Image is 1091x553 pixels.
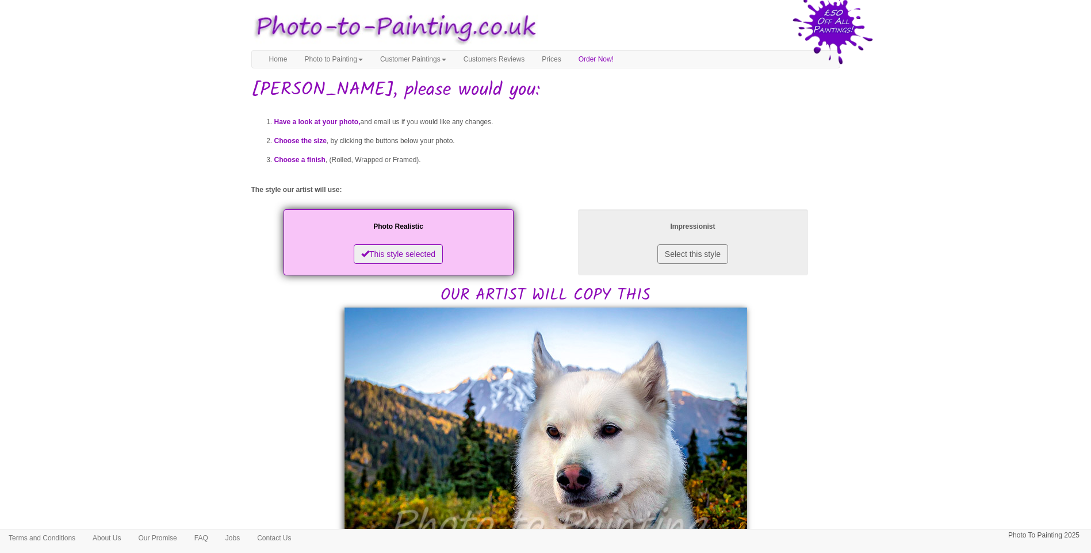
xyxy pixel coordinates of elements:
[589,221,797,233] p: Impressionist
[274,151,840,170] li: , (Rolled, Wrapped or Framed).
[251,206,840,305] h2: OUR ARTIST WILL COPY THIS
[533,51,569,68] a: Prices
[570,51,622,68] a: Order Now!
[129,529,185,547] a: Our Promise
[274,156,326,164] span: Choose a finish
[1008,529,1079,542] p: Photo To Painting 2025
[296,51,372,68] a: Photo to Painting
[217,529,248,547] a: Jobs
[261,51,296,68] a: Home
[248,529,300,547] a: Contact Us
[455,51,534,68] a: Customers Reviews
[274,113,840,132] li: and email us if you would like any changes.
[246,6,540,50] img: Photo to Painting
[186,529,217,547] a: FAQ
[657,244,728,264] button: Select this style
[274,132,840,151] li: , by clicking the buttons below your photo.
[274,137,327,145] span: Choose the size
[295,221,502,233] p: Photo Realistic
[84,529,129,547] a: About Us
[372,51,455,68] a: Customer Paintings
[354,244,443,264] button: This style selected
[251,80,840,100] h1: [PERSON_NAME], please would you:
[274,118,361,126] span: Have a look at your photo,
[251,185,342,195] label: The style our artist will use:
